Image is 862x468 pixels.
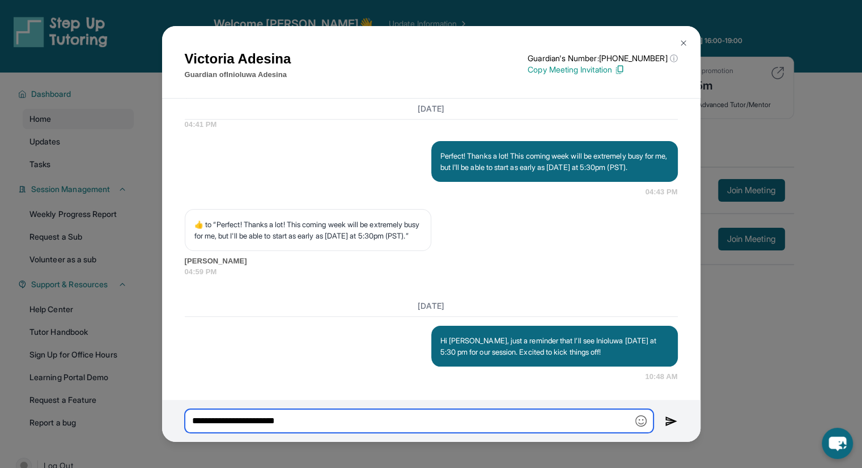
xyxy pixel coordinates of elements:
span: 04:59 PM [185,266,678,278]
p: ​👍​ to “ Perfect! Thanks a lot! This coming week will be extremely busy for me, but I'll be able ... [194,219,422,241]
span: [PERSON_NAME] [185,256,678,267]
img: Emoji [635,415,647,427]
span: 04:41 PM [185,119,678,130]
h1: Victoria Adesina [185,49,291,69]
h3: [DATE] [185,103,678,114]
p: Guardian of Inioluwa Adesina [185,69,291,80]
img: Close Icon [679,39,688,48]
p: Guardian's Number: [PHONE_NUMBER] [528,53,677,64]
p: Copy Meeting Invitation [528,64,677,75]
p: Perfect! Thanks a lot! This coming week will be extremely busy for me, but I'll be able to start ... [440,150,669,173]
span: 10:48 AM [645,371,677,382]
span: 04:43 PM [646,186,678,198]
img: Copy Icon [614,65,625,75]
h3: [DATE] [185,300,678,312]
button: chat-button [822,428,853,459]
span: ⓘ [669,53,677,64]
img: Send icon [665,415,678,428]
p: Hi [PERSON_NAME], just a reminder that I’ll see Inioluwa [DATE] at 5:30 pm for our session. Excit... [440,335,669,358]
